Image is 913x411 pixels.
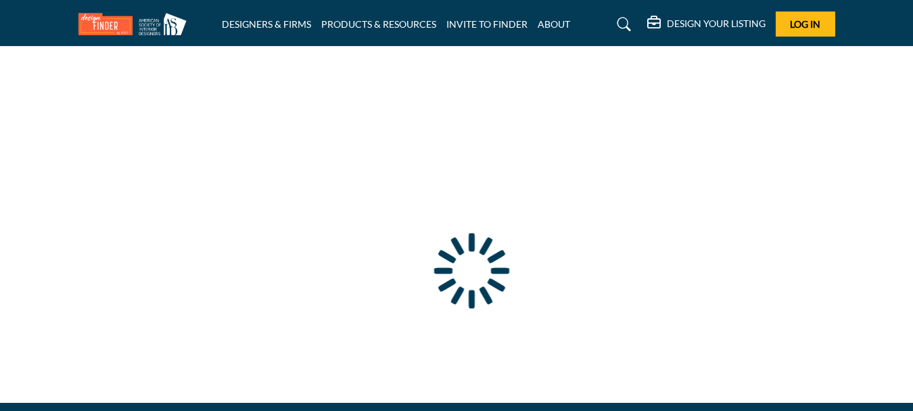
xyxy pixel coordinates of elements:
[790,18,820,30] span: Log In
[776,12,835,37] button: Log In
[538,18,570,30] a: ABOUT
[604,14,640,35] a: Search
[78,13,193,35] img: Site Logo
[446,18,528,30] a: INVITE TO FINDER
[222,18,311,30] a: DESIGNERS & FIRMS
[321,18,436,30] a: PRODUCTS & RESOURCES
[647,16,766,33] div: DESIGN YOUR LISTING
[667,18,766,30] h5: DESIGN YOUR LISTING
